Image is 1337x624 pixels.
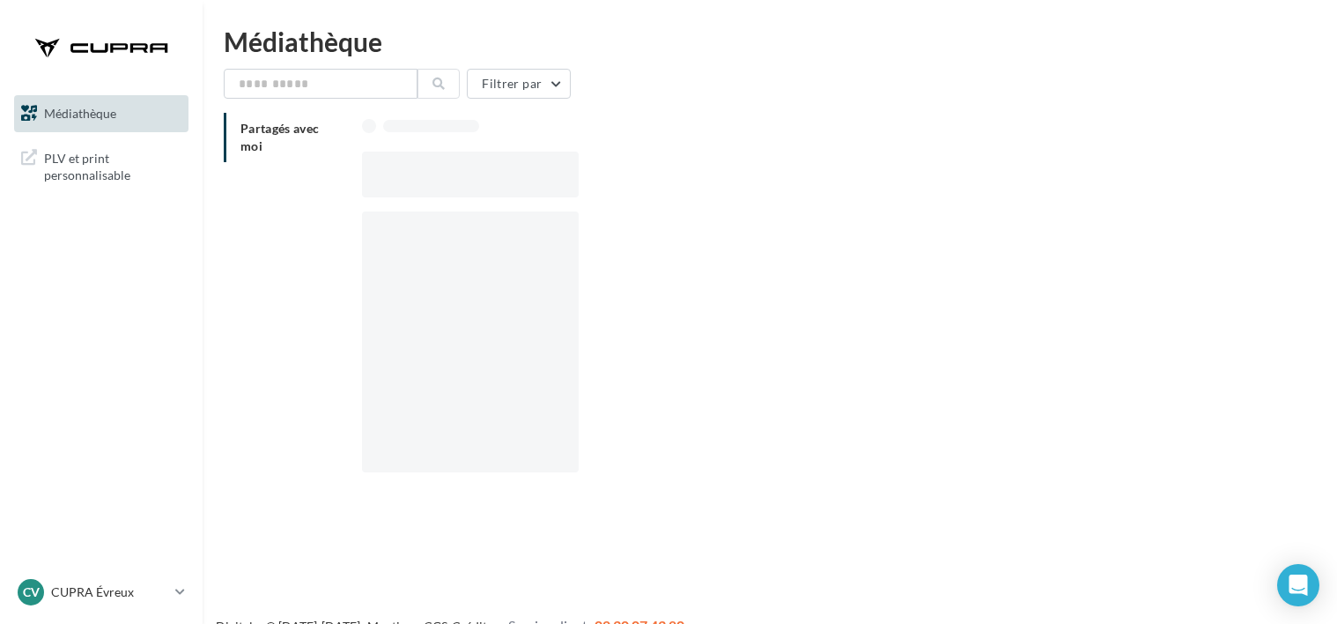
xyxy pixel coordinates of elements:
button: Filtrer par [467,69,571,99]
a: Cv CUPRA Évreux [14,576,188,609]
div: Open Intercom Messenger [1277,564,1319,606]
div: Médiathèque [224,28,1316,55]
span: Médiathèque [44,106,116,121]
span: Partagés avec moi [240,121,320,153]
span: PLV et print personnalisable [44,146,181,184]
a: PLV et print personnalisable [11,139,192,191]
span: Cv [23,583,40,601]
a: Médiathèque [11,95,192,132]
p: CUPRA Évreux [51,583,168,601]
